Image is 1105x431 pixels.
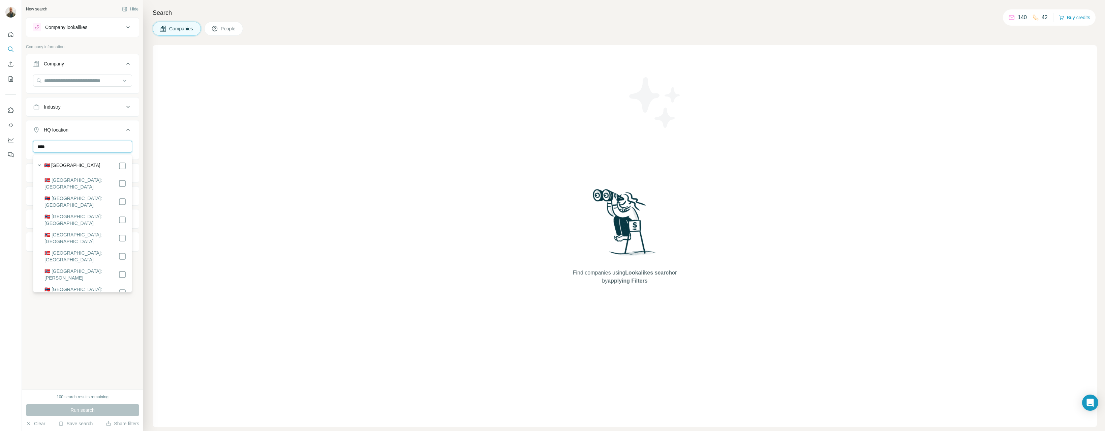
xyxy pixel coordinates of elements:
div: Company lookalikes [45,24,87,31]
span: Lookalikes search [625,270,672,276]
button: Annual revenue ($) [26,165,139,181]
button: Company lookalikes [26,19,139,35]
label: 🇳🇴 [GEOGRAPHIC_DATA]: [GEOGRAPHIC_DATA] [44,286,118,299]
div: HQ location [44,126,68,133]
button: Dashboard [5,134,16,146]
p: Company information [26,44,139,50]
div: 100 search results remaining [57,394,109,400]
button: Use Surfe API [5,119,16,131]
p: 140 [1018,13,1027,22]
h4: Search [153,8,1097,18]
button: Quick start [5,28,16,40]
button: Save search [58,420,93,427]
div: Industry [44,104,61,110]
p: 42 [1042,13,1048,22]
button: HQ location [26,122,139,141]
span: Companies [169,25,194,32]
span: People [221,25,236,32]
img: Avatar [5,7,16,18]
button: Share filters [106,420,139,427]
button: Clear [26,420,45,427]
button: Use Surfe on LinkedIn [5,104,16,116]
button: Feedback [5,149,16,161]
span: Find companies using or by [571,269,679,285]
img: Surfe Illustration - Woman searching with binoculars [590,187,660,262]
button: Buy credits [1059,13,1090,22]
label: 🇳🇴 [GEOGRAPHIC_DATA]: [GEOGRAPHIC_DATA] [44,177,118,190]
label: 🇳🇴 [GEOGRAPHIC_DATA]: [GEOGRAPHIC_DATA] [44,195,118,208]
button: Enrich CSV [5,58,16,70]
button: Search [5,43,16,55]
label: 🇳🇴 [GEOGRAPHIC_DATA]: [GEOGRAPHIC_DATA] [44,213,118,227]
button: Employees (size) [26,188,139,204]
label: 🇳🇴 [GEOGRAPHIC_DATA]: [PERSON_NAME] [44,268,118,281]
span: applying Filters [608,278,647,284]
button: My lists [5,73,16,85]
img: Surfe Illustration - Stars [625,72,685,133]
button: Technologies [26,211,139,227]
button: Company [26,56,139,75]
label: 🇳🇴 [GEOGRAPHIC_DATA]: [GEOGRAPHIC_DATA] [44,231,118,245]
button: Hide [117,4,143,14]
label: 🇳🇴 [GEOGRAPHIC_DATA] [44,162,100,170]
div: Open Intercom Messenger [1082,395,1098,411]
button: Industry [26,99,139,115]
label: 🇳🇴 [GEOGRAPHIC_DATA]: [GEOGRAPHIC_DATA] [44,250,118,263]
div: New search [26,6,47,12]
div: Company [44,60,64,67]
button: Keywords [26,234,139,250]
